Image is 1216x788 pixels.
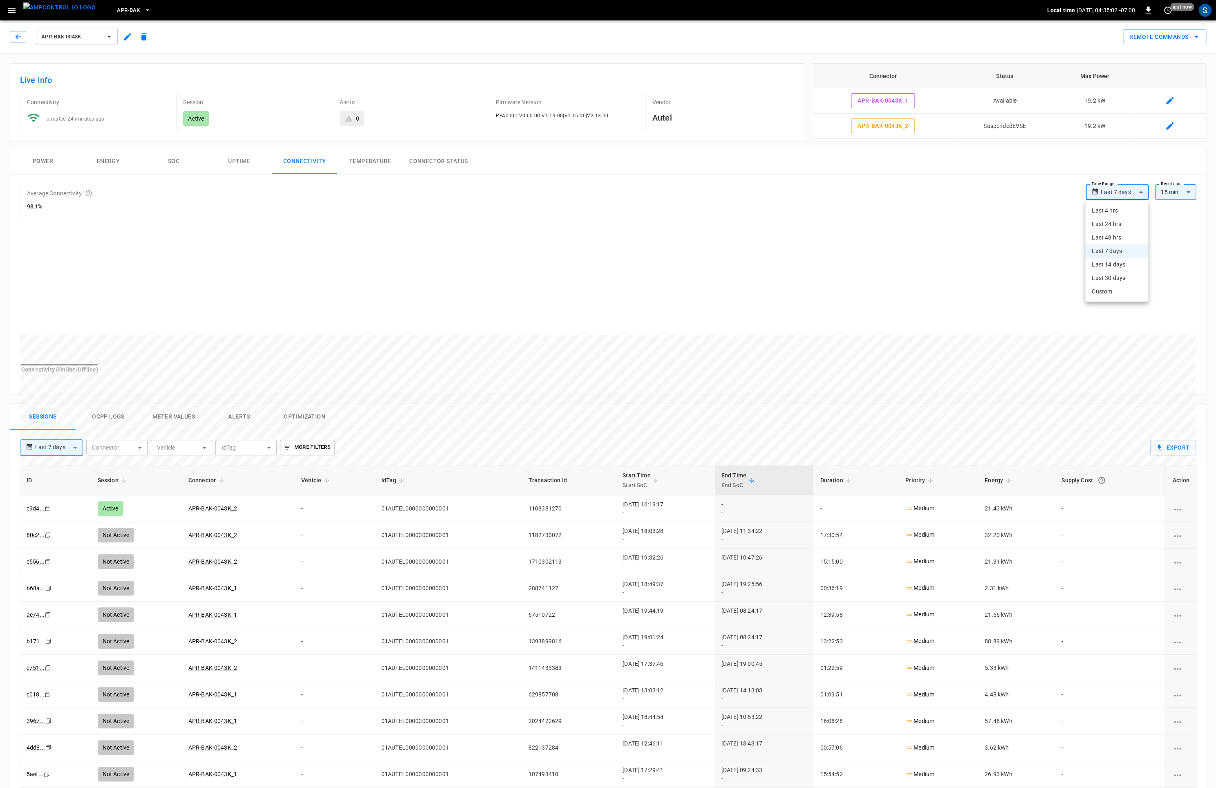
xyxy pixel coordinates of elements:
[1085,258,1148,271] li: Last 14 days
[1085,285,1148,298] li: Custom
[1085,271,1148,285] li: Last 30 days
[1085,204,1148,217] li: Last 4 hrs
[1085,244,1148,258] li: Last 7 days
[1085,217,1148,231] li: Last 24 hrs
[1085,231,1148,244] li: Last 48 hrs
